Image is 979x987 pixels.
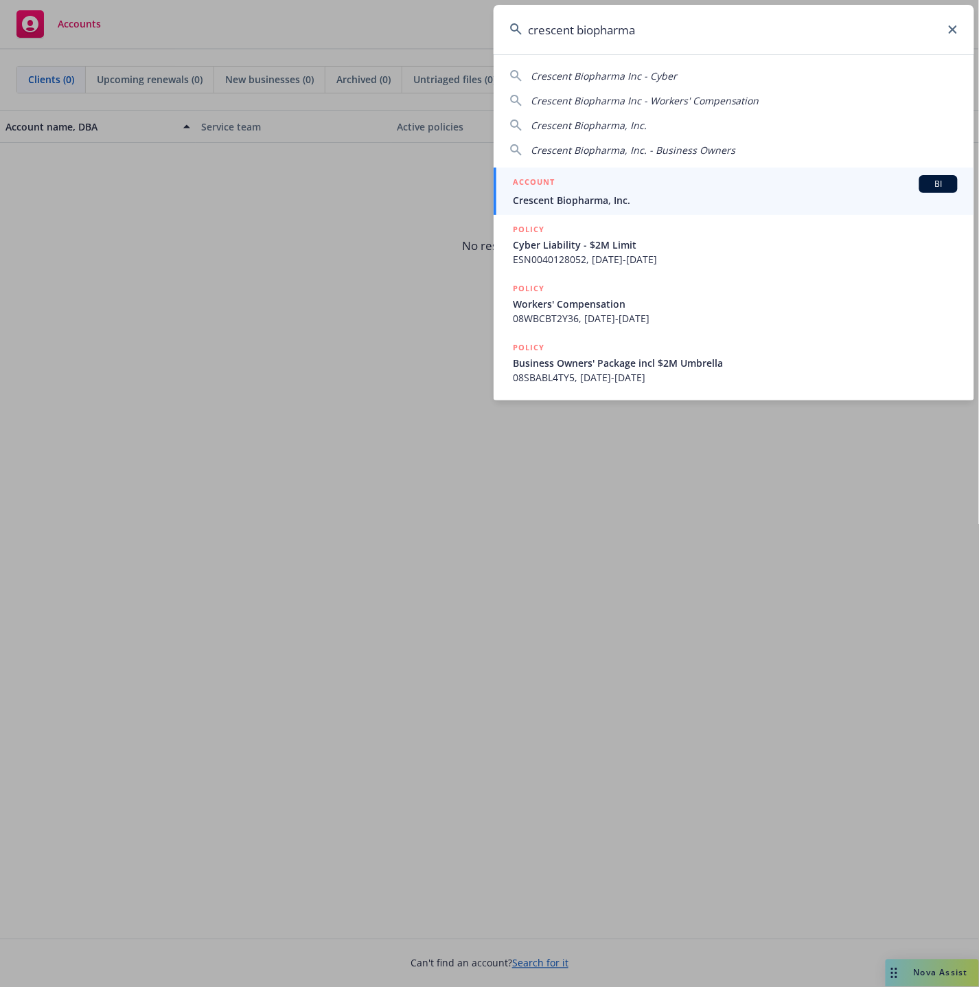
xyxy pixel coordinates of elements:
[494,168,974,215] a: ACCOUNTBICrescent Biopharma, Inc.
[513,297,958,311] span: Workers' Compensation
[531,94,759,107] span: Crescent Biopharma Inc - Workers' Compensation
[494,274,974,333] a: POLICYWorkers' Compensation08WBCBT2Y36, [DATE]-[DATE]
[513,252,958,266] span: ESN0040128052, [DATE]-[DATE]
[494,5,974,54] input: Search...
[513,193,958,207] span: Crescent Biopharma, Inc.
[513,238,958,252] span: Cyber Liability - $2M Limit
[531,69,677,82] span: Crescent Biopharma Inc - Cyber
[531,119,647,132] span: Crescent Biopharma, Inc.
[925,178,952,190] span: BI
[513,175,555,192] h5: ACCOUNT
[494,333,974,392] a: POLICYBusiness Owners' Package incl $2M Umbrella08SBABL4TY5, [DATE]-[DATE]
[513,282,544,295] h5: POLICY
[513,311,958,326] span: 08WBCBT2Y36, [DATE]-[DATE]
[531,144,735,157] span: Crescent Biopharma, Inc. - Business Owners
[513,341,544,354] h5: POLICY
[513,370,958,385] span: 08SBABL4TY5, [DATE]-[DATE]
[494,215,974,274] a: POLICYCyber Liability - $2M LimitESN0040128052, [DATE]-[DATE]
[513,356,958,370] span: Business Owners' Package incl $2M Umbrella
[513,223,544,236] h5: POLICY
